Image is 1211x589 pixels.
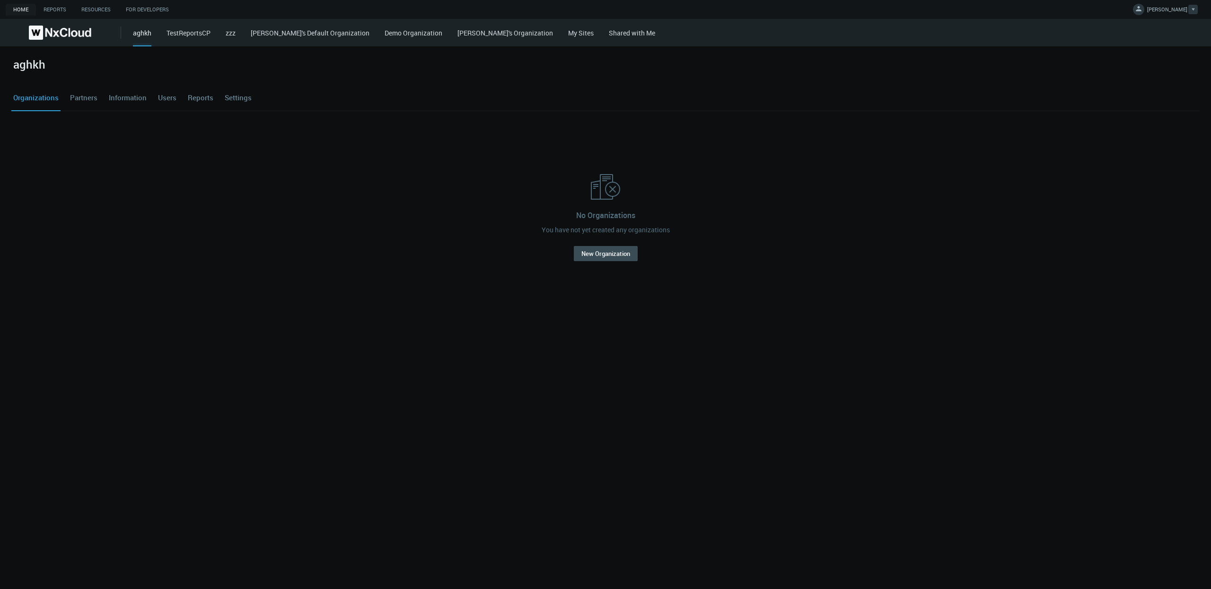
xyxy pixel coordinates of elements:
a: My Sites [568,28,594,37]
a: Demo Organization [385,28,442,37]
span: [PERSON_NAME] [1147,6,1187,17]
a: Partners [68,85,99,111]
a: Reports [36,4,74,16]
a: Users [156,85,178,111]
a: Reports [186,85,215,111]
button: New Organization [574,246,638,261]
a: Shared with Me [609,28,655,37]
a: Settings [223,85,254,111]
div: aghkh [133,28,151,46]
div: No Organizations [576,210,635,221]
h2: aghkh [13,58,45,71]
a: [PERSON_NAME]'s Default Organization [251,28,369,37]
a: Resources [74,4,118,16]
a: TestReportsCP [167,28,211,37]
a: Organizations [11,85,61,111]
div: You have not yet created any organizations [542,225,670,235]
a: For Developers [118,4,176,16]
a: Information [107,85,149,111]
a: zzz [226,28,236,37]
a: Home [6,4,36,16]
img: Nx Cloud logo [29,26,91,40]
a: [PERSON_NAME]'s Organization [457,28,553,37]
